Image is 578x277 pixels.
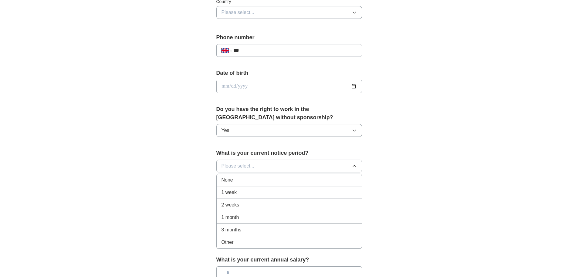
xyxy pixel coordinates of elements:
[221,127,229,134] span: Yes
[221,214,239,221] span: 1 month
[221,239,234,246] span: Other
[216,124,362,137] button: Yes
[216,6,362,19] button: Please select...
[216,69,362,77] label: Date of birth
[221,9,255,16] span: Please select...
[216,149,362,157] label: What is your current notice period?
[221,226,242,234] span: 3 months
[216,160,362,172] button: Please select...
[221,201,239,209] span: 2 weeks
[221,189,237,196] span: 1 week
[216,105,362,122] label: Do you have the right to work in the [GEOGRAPHIC_DATA] without sponsorship?
[216,33,362,42] label: Phone number
[221,176,233,184] span: None
[216,256,362,264] label: What is your current annual salary?
[221,162,255,170] span: Please select...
